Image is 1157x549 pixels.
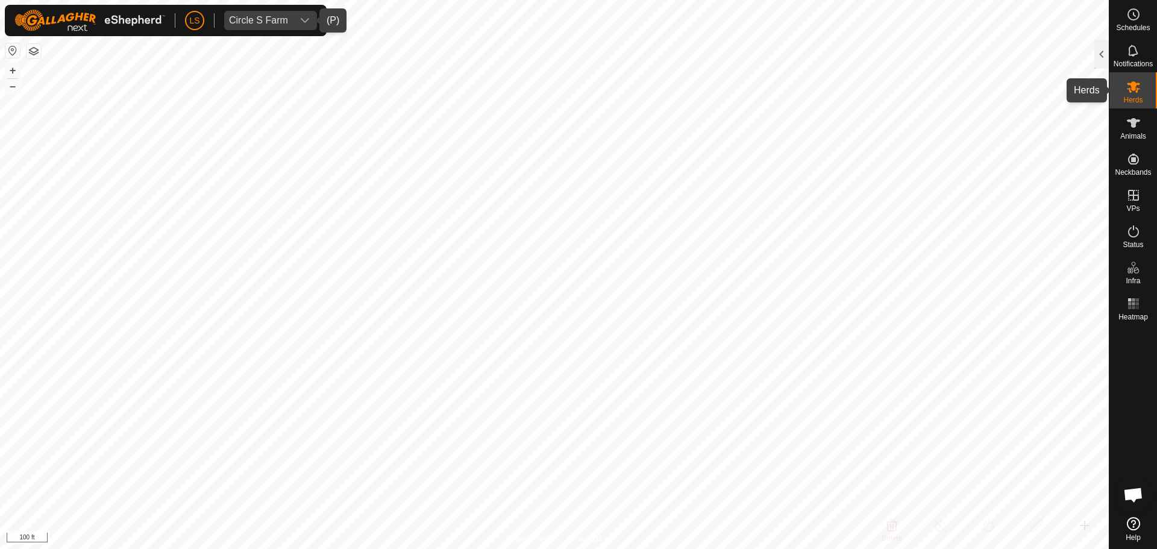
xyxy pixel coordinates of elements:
[27,44,41,58] button: Map Layers
[566,533,602,544] a: Contact Us
[1123,96,1143,104] span: Herds
[1115,169,1151,176] span: Neckbands
[1126,534,1141,541] span: Help
[1118,313,1148,321] span: Heatmap
[1114,60,1153,67] span: Notifications
[1109,512,1157,546] a: Help
[5,79,20,93] button: –
[224,11,293,30] span: Circle S Farm
[293,11,317,30] div: dropdown trigger
[189,14,199,27] span: LS
[5,43,20,58] button: Reset Map
[5,63,20,78] button: +
[1116,24,1150,31] span: Schedules
[229,16,288,25] div: Circle S Farm
[14,10,165,31] img: Gallagher Logo
[1126,277,1140,284] span: Infra
[1123,241,1143,248] span: Status
[1126,205,1140,212] span: VPs
[1115,477,1152,513] div: Open chat
[1120,133,1146,140] span: Animals
[507,533,552,544] a: Privacy Policy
